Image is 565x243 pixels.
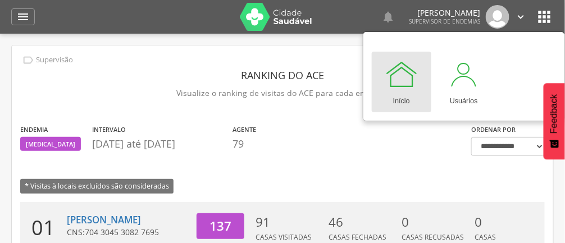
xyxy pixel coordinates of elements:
p: 0 [475,213,542,231]
button: Feedback - Mostrar pesquisa [544,83,565,159]
a:  [11,8,35,25]
i:  [381,10,395,24]
span: Supervisor de Endemias [409,17,480,25]
span: Casas Recusadas [402,232,464,242]
p: Visualize o ranking de visitas do ACE para cada endemia [20,85,545,101]
p: CNS: [67,227,188,238]
span: [MEDICAL_DATA] [26,140,75,149]
a: Usuários [434,52,494,112]
a: [PERSON_NAME] [67,213,141,226]
span: 704 3045 3082 7695 [85,227,159,237]
p: 46 [329,213,396,231]
i:  [16,10,30,24]
p: [DATE] até [DATE] [92,137,227,152]
label: Endemia [20,125,48,134]
p: 91 [256,213,323,231]
label: Ordenar por [471,125,516,134]
span: 137 [209,217,231,235]
p: 79 [233,137,256,152]
i:  [22,54,34,66]
a:  [515,5,527,29]
label: Agente [233,125,256,134]
i:  [515,11,527,23]
p: Supervisão [36,56,73,65]
p: [PERSON_NAME] [409,9,480,17]
i:  [536,8,554,26]
header: Ranking do ACE [20,65,545,85]
span: Casas Visitadas [256,232,312,242]
span: * Visitas à locais excluídos são consideradas [20,179,174,193]
label: Intervalo [92,125,126,134]
span: Feedback [549,94,559,134]
a:  [381,5,395,29]
span: Casas Fechadas [329,232,386,242]
p: 0 [402,213,469,231]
